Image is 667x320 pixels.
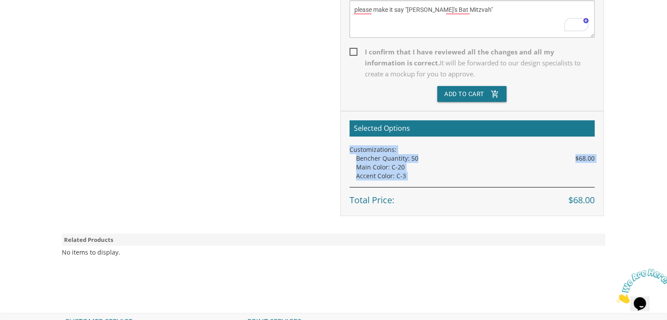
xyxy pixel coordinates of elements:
button: Add To Cartadd_shopping_cart [437,86,506,102]
div: Customizations: [350,145,595,154]
div: Bencher Quantity: 50 [356,154,595,163]
div: Related Products [62,234,606,246]
i: add_shopping_cart [491,86,499,102]
h2: Selected Options [350,120,595,137]
span: $68.00 [568,194,595,207]
span: It will be forwarded to our design specialists to create a mockup for you to approve. [365,58,581,78]
span: I confirm that I have reviewed all the changes and all my information is correct. [350,47,595,79]
iframe: To enrich screen reader interactions, please activate Accessibility in Grammarly extension settings [613,265,667,307]
textarea: To enrich screen reader interactions, please activate Accessibility in Grammarly extension settings [350,0,595,38]
span: $68.00 [575,154,595,163]
div: No items to display. [62,248,120,257]
img: Chat attention grabber [4,4,58,38]
div: Main Color: C-20 [356,163,595,172]
div: Total Price: [350,187,595,207]
div: Accent Color: C-3 [356,172,595,180]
